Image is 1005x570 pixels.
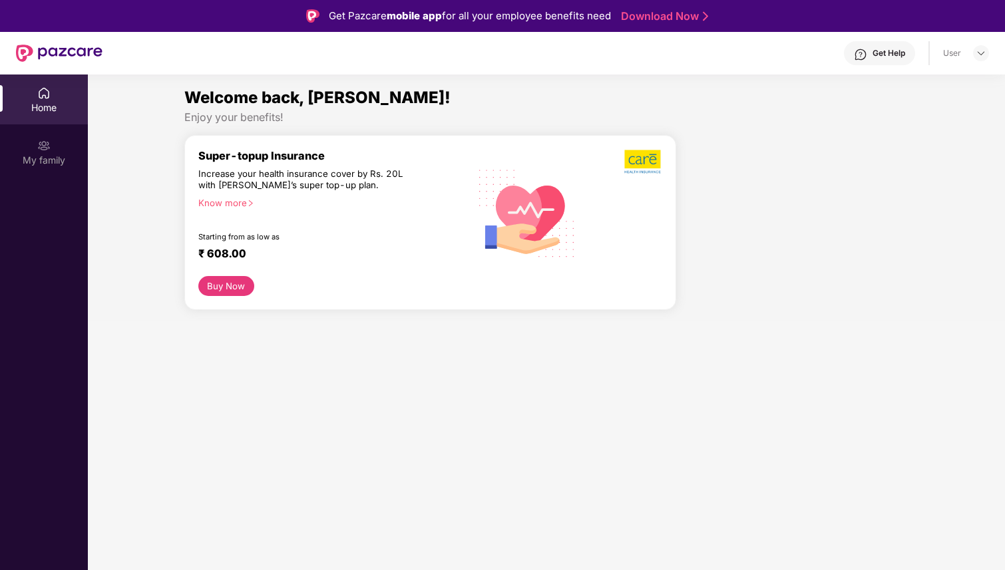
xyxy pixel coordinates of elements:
span: Welcome back, [PERSON_NAME]! [184,88,451,107]
div: Starting from as low as [198,232,413,241]
img: svg+xml;base64,PHN2ZyB3aWR0aD0iMjAiIGhlaWdodD0iMjAiIHZpZXdCb3g9IjAgMCAyMCAyMCIgZmlsbD0ibm9uZSIgeG... [37,139,51,152]
div: Enjoy your benefits! [184,110,908,124]
div: Super-topup Insurance [198,149,469,162]
button: Buy Now [198,276,254,296]
img: Stroke [703,9,708,23]
div: Know more [198,198,461,207]
img: svg+xml;base64,PHN2ZyBpZD0iSGVscC0zMngzMiIgeG1sbnM9Imh0dHA6Ly93d3cudzMub3JnLzIwMDAvc3ZnIiB3aWR0aD... [854,48,867,61]
img: svg+xml;base64,PHN2ZyB4bWxucz0iaHR0cDovL3d3dy53My5vcmcvMjAwMC9zdmciIHhtbG5zOnhsaW5rPSJodHRwOi8vd3... [469,154,585,271]
strong: mobile app [387,9,442,22]
span: right [247,200,254,207]
div: User [943,48,961,59]
img: New Pazcare Logo [16,45,102,62]
img: b5dec4f62d2307b9de63beb79f102df3.png [624,149,662,174]
div: ₹ 608.00 [198,247,456,263]
div: Get Pazcare for all your employee benefits need [329,8,611,24]
div: Increase your health insurance cover by Rs. 20L with [PERSON_NAME]’s super top-up plan. [198,168,411,192]
img: svg+xml;base64,PHN2ZyBpZD0iSG9tZSIgeG1sbnM9Imh0dHA6Ly93d3cudzMub3JnLzIwMDAvc3ZnIiB3aWR0aD0iMjAiIG... [37,86,51,100]
img: Logo [306,9,319,23]
a: Download Now [621,9,704,23]
img: svg+xml;base64,PHN2ZyBpZD0iRHJvcGRvd24tMzJ4MzIiIHhtbG5zPSJodHRwOi8vd3d3LnczLm9yZy8yMDAwL3N2ZyIgd2... [976,48,986,59]
div: Get Help [873,48,905,59]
